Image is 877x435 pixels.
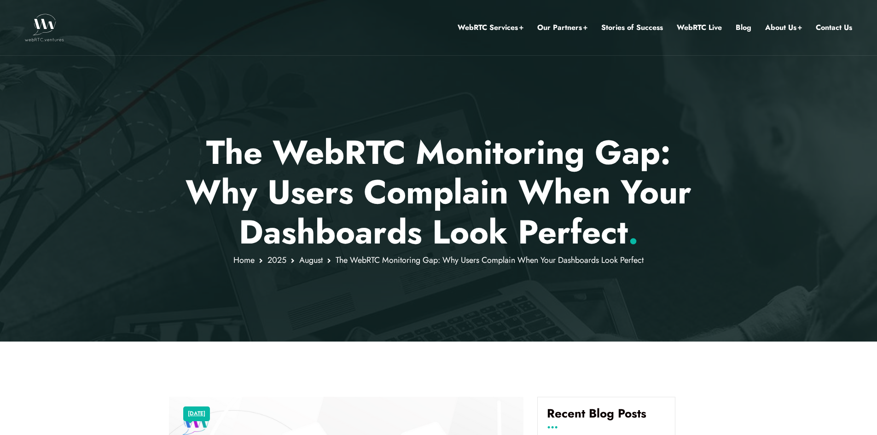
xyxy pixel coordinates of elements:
a: About Us [765,22,802,34]
a: Home [233,254,255,266]
a: WebRTC Live [677,22,722,34]
span: The WebRTC Monitoring Gap: Why Users Complain When Your Dashboards Look Perfect [336,254,644,266]
a: Contact Us [816,22,852,34]
p: The WebRTC Monitoring Gap: Why Users Complain When Your Dashboards Look Perfect [169,133,708,252]
img: WebRTC.ventures [25,14,64,41]
a: WebRTC Services [458,22,523,34]
a: Blog [736,22,751,34]
a: Stories of Success [601,22,663,34]
a: August [299,254,323,266]
a: Our Partners [537,22,587,34]
h4: Recent Blog Posts [547,406,666,428]
a: 2025 [267,254,286,266]
a: [DATE] [188,408,205,420]
span: . [628,208,639,256]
